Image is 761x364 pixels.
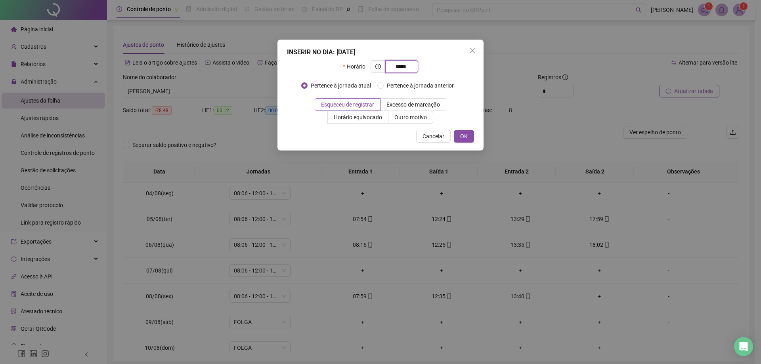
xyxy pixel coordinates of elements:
[416,130,451,143] button: Cancelar
[321,101,374,108] span: Esqueceu de registrar
[423,132,444,141] span: Cancelar
[308,81,374,90] span: Pertence à jornada atual
[384,81,457,90] span: Pertence à jornada anterior
[734,337,753,356] div: Open Intercom Messenger
[394,114,427,120] span: Outro motivo
[287,48,474,57] div: INSERIR NO DIA : [DATE]
[334,114,382,120] span: Horário equivocado
[375,64,381,69] span: clock-circle
[386,101,440,108] span: Excesso de marcação
[469,48,476,54] span: close
[460,132,468,141] span: OK
[466,44,479,57] button: Close
[343,60,370,73] label: Horário
[454,130,474,143] button: OK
